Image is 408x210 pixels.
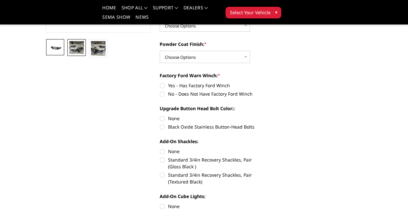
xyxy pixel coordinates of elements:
a: News [135,15,149,24]
label: Powder Coat Finish: [160,41,264,47]
label: Factory Ford Warn Winch: [160,72,264,79]
img: 2023-2025 Ford F250-350-A2 Series-Base Front Bumper (winch mount) [69,41,84,54]
label: Standard 3/4in Recovery Shackles, Pair (Gloss Black ) [160,156,264,170]
a: shop all [122,5,148,15]
a: SEMA Show [102,15,130,24]
label: Upgrade Button Head Bolt Color:: [160,105,264,112]
span: ▾ [275,9,277,16]
label: None [160,203,264,210]
label: None [160,148,264,155]
label: None [160,115,264,122]
a: Support [153,5,178,15]
button: Select Your Vehicle [225,7,281,18]
label: Black Oxide Stainless Button-Head Bolts [160,123,264,130]
img: 2023-2025 Ford F250-350-A2 Series-Base Front Bumper (winch mount) [91,41,105,56]
a: Home [102,5,116,15]
span: Select Your Vehicle [230,9,270,16]
label: Standard 3/4in Recovery Shackles, Pair (Textured Black) [160,172,264,185]
img: 2023-2025 Ford F250-350-A2 Series-Base Front Bumper (winch mount) [48,44,63,51]
label: Add-On Cube Lights: [160,193,264,200]
label: Add-On Shackles: [160,138,264,145]
label: Yes - Has Factory Ford Winch [160,82,264,89]
a: Dealers [184,5,208,15]
label: No - Does Not Have Factory Ford Winch [160,90,264,97]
